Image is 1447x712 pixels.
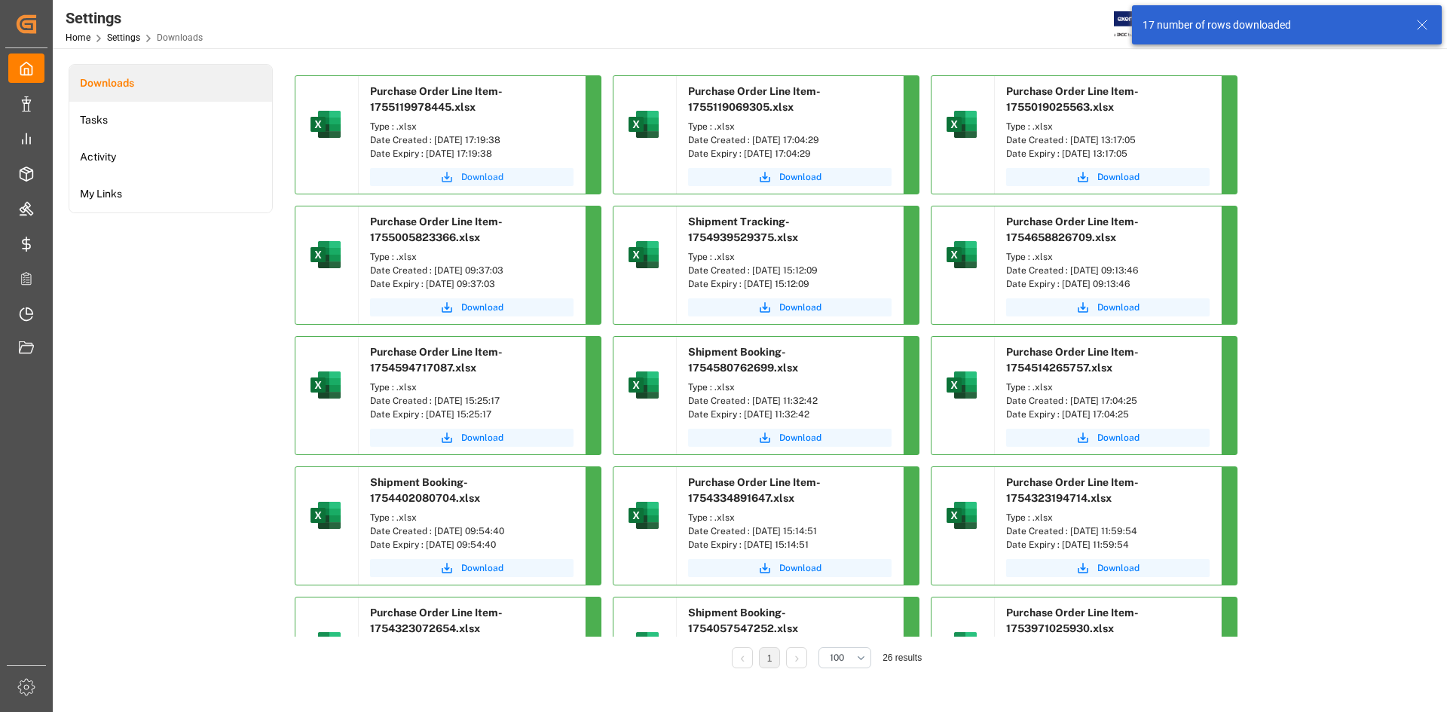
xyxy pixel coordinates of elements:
span: Download [461,431,503,445]
a: Download [688,298,892,316]
li: Downloads [69,65,272,102]
button: Download [1006,429,1210,447]
li: Previous Page [732,647,753,668]
div: Type : .xlsx [1006,250,1210,264]
div: Type : .xlsx [688,511,892,524]
button: Download [1006,298,1210,316]
button: Download [370,429,574,447]
div: Type : .xlsx [1006,120,1210,133]
div: Date Expiry : [DATE] 11:32:42 [688,408,892,421]
span: Purchase Order Line Item-1753971025930.xlsx [1006,607,1139,634]
span: Shipment Booking-1754580762699.xlsx [688,346,798,374]
span: 26 results [883,652,922,663]
div: Date Expiry : [DATE] 15:12:09 [688,277,892,291]
div: Date Created : [DATE] 17:04:29 [688,133,892,147]
img: microsoft-excel-2019--v1.png [626,106,662,142]
span: Download [461,561,503,575]
div: Type : .xlsx [370,380,574,394]
button: Download [1006,559,1210,577]
span: Download [779,561,821,575]
img: microsoft-excel-2019--v1.png [307,628,344,664]
button: Download [370,298,574,316]
span: Download [1097,561,1140,575]
div: Date Created : [DATE] 17:19:38 [370,133,574,147]
span: Purchase Order Line Item-1754323072654.xlsx [370,607,503,634]
button: Download [688,429,892,447]
button: Download [688,168,892,186]
span: Download [779,301,821,314]
img: microsoft-excel-2019--v1.png [307,497,344,533]
div: Date Created : [DATE] 13:17:05 [1006,133,1210,147]
div: Date Expiry : [DATE] 11:59:54 [1006,538,1210,552]
div: Type : .xlsx [1006,511,1210,524]
div: Type : .xlsx [370,511,574,524]
li: Next Page [786,647,807,668]
span: Download [461,301,503,314]
img: microsoft-excel-2019--v1.png [307,237,344,273]
span: Purchase Order Line Item-1755119069305.xlsx [688,85,821,113]
div: Type : .xlsx [688,380,892,394]
img: Exertis%20JAM%20-%20Email%20Logo.jpg_1722504956.jpg [1114,11,1166,38]
div: Date Created : [DATE] 15:25:17 [370,394,574,408]
img: microsoft-excel-2019--v1.png [626,497,662,533]
span: Purchase Order Line Item-1754514265757.xlsx [1006,346,1139,374]
div: Date Expiry : [DATE] 17:04:25 [1006,408,1210,421]
div: Date Created : [DATE] 09:54:40 [370,524,574,538]
div: Date Created : [DATE] 11:59:54 [1006,524,1210,538]
div: Date Expiry : [DATE] 15:25:17 [370,408,574,421]
span: Purchase Order Line Item-1754323194714.xlsx [1006,476,1139,504]
div: Type : .xlsx [688,250,892,264]
a: My Links [69,176,272,212]
span: Download [1097,431,1140,445]
div: Date Created : [DATE] 11:32:42 [688,394,892,408]
div: Settings [66,7,203,29]
span: Download [1097,301,1140,314]
span: Purchase Order Line Item-1754658826709.xlsx [1006,215,1139,243]
img: microsoft-excel-2019--v1.png [307,367,344,403]
div: Date Created : [DATE] 15:12:09 [688,264,892,277]
button: open menu [818,647,871,668]
span: Purchase Order Line Item-1755119978445.xlsx [370,85,503,113]
div: Type : .xlsx [1006,380,1210,394]
span: Shipment Booking-1754057547252.xlsx [688,607,798,634]
img: microsoft-excel-2019--v1.png [944,628,980,664]
li: 1 [759,647,780,668]
button: Download [370,168,574,186]
a: Tasks [69,102,272,139]
div: Date Created : [DATE] 09:37:03 [370,264,574,277]
div: Date Expiry : [DATE] 15:14:51 [688,538,892,552]
img: microsoft-excel-2019--v1.png [626,367,662,403]
a: Activity [69,139,272,176]
img: microsoft-excel-2019--v1.png [626,237,662,273]
a: 1 [767,653,772,664]
img: microsoft-excel-2019--v1.png [626,628,662,664]
span: Download [1097,170,1140,184]
div: Date Created : [DATE] 15:14:51 [688,524,892,538]
div: Date Created : [DATE] 09:13:46 [1006,264,1210,277]
div: Date Expiry : [DATE] 09:13:46 [1006,277,1210,291]
button: Download [1006,168,1210,186]
img: microsoft-excel-2019--v1.png [944,106,980,142]
button: Download [688,559,892,577]
span: 100 [830,651,844,665]
a: Settings [107,32,140,43]
span: Download [779,431,821,445]
span: Download [779,170,821,184]
div: Date Expiry : [DATE] 17:04:29 [688,147,892,160]
div: Type : .xlsx [370,250,574,264]
button: Download [370,559,574,577]
span: Purchase Order Line Item-1755019025563.xlsx [1006,85,1139,113]
div: Type : .xlsx [370,120,574,133]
